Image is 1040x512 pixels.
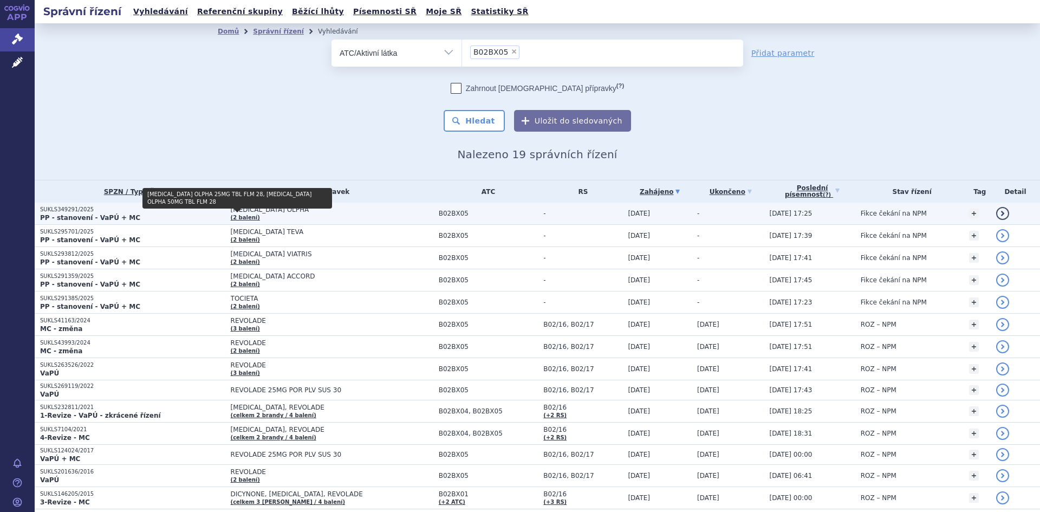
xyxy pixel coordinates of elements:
span: B02/16, B02/17 [543,365,622,373]
strong: PP - stanovení - VaPÚ + MC [40,303,140,310]
p: SUKLS43993/2024 [40,339,225,347]
span: [DATE] 18:25 [769,407,812,415]
a: + [969,275,979,285]
a: detail [996,296,1009,309]
a: Běžící lhůty [289,4,347,19]
strong: VaPÚ [40,391,59,398]
span: [DATE] [628,210,650,217]
span: Fikce čekání na NPM [861,299,927,306]
a: Přidat parametr [751,48,815,59]
abbr: (?) [616,82,624,89]
a: SPZN / Typ SŘ [40,184,225,199]
span: [DATE] [697,430,719,437]
a: (+2 RS) [543,435,567,440]
a: (2 balení) [231,281,260,287]
span: B02BX05 [473,48,508,56]
span: B02/16, B02/17 [543,451,622,458]
span: [DATE] [628,343,650,351]
a: (+2 ATC) [439,499,465,505]
span: - [697,210,699,217]
strong: PP - stanovení - VaPÚ + MC [40,214,140,222]
span: B02/16, B02/17 [543,321,622,328]
p: SUKLS263526/2022 [40,361,225,369]
a: (+2 RS) [543,412,567,418]
span: B02/16, B02/17 [543,343,622,351]
span: [DATE] [697,386,719,394]
span: × [511,48,517,55]
span: REVOLADE [231,361,433,369]
span: [MEDICAL_DATA], REVOLADE [231,404,433,411]
a: Domů [218,28,239,35]
a: (2 balení) [231,348,260,354]
span: B02BX05 [439,365,538,373]
p: SUKLS232811/2021 [40,404,225,411]
span: - [543,210,622,217]
span: B02/16, B02/17 [543,472,622,479]
span: Fikce čekání na NPM [861,232,927,239]
a: Moje SŘ [422,4,465,19]
a: (2 balení) [231,215,260,221]
a: (2 balení) [231,259,260,265]
span: Nalezeno 19 správních řízení [457,148,617,161]
a: + [969,471,979,481]
a: (+3 RS) [543,499,567,505]
span: [DATE] 17:39 [769,232,812,239]
span: [MEDICAL_DATA], REVOLADE [231,426,433,433]
span: [DATE] [628,386,650,394]
span: B02BX01 [439,490,538,498]
span: [DATE] [628,407,650,415]
span: B02BX05 [439,299,538,306]
a: (celkem 2 brandy / 4 balení) [231,412,316,418]
span: ROZ – NPM [861,321,896,328]
strong: 1-Revize - VaPÚ - zkrácené řízení [40,412,161,419]
span: [DATE] [628,451,650,458]
span: [DATE] [697,407,719,415]
span: B02BX05 [439,321,538,328]
span: - [543,254,622,262]
a: + [969,320,979,329]
a: detail [996,427,1009,440]
span: [DATE] [628,365,650,373]
span: ROZ – NPM [861,343,896,351]
strong: PP - stanovení - VaPÚ + MC [40,258,140,266]
a: detail [996,384,1009,397]
span: - [543,232,622,239]
span: [DATE] 17:51 [769,343,812,351]
span: ROZ – NPM [861,472,896,479]
span: [DATE] 17:45 [769,276,812,284]
span: [MEDICAL_DATA] VIATRIS [231,250,433,258]
strong: 3-Revize - MC [40,498,90,506]
a: + [969,342,979,352]
span: REVOLADE 25MG POR PLV SUS 30 [231,386,433,394]
strong: MC - změna [40,347,82,355]
span: ROZ – NPM [861,386,896,394]
p: SUKLS291359/2025 [40,273,225,280]
button: Hledat [444,110,505,132]
span: B02/16 [543,490,622,498]
span: B02/16 [543,404,622,411]
span: B02BX05 [439,386,538,394]
span: [DATE] [628,494,650,502]
span: B02BX05 [439,210,538,217]
span: [DATE] 17:43 [769,386,812,394]
a: detail [996,340,1009,353]
span: [DATE] [628,321,650,328]
span: [DATE] 00:00 [769,494,812,502]
span: [DATE] [628,254,650,262]
strong: VaPÚ [40,370,59,377]
p: SUKLS269119/2022 [40,383,225,390]
p: SUKLS293812/2025 [40,250,225,258]
a: + [969,429,979,438]
a: + [969,297,979,307]
a: Ukončeno [697,184,764,199]
a: (3 balení) [231,370,260,376]
span: B02BX05 [439,254,538,262]
span: - [543,299,622,306]
strong: VaPÚ [40,476,59,484]
a: Zahájeno [628,184,692,199]
span: [DATE] [628,276,650,284]
button: Uložit do sledovaných [514,110,631,132]
p: SUKLS7104/2021 [40,426,225,433]
th: ATC [433,180,538,203]
span: - [543,276,622,284]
